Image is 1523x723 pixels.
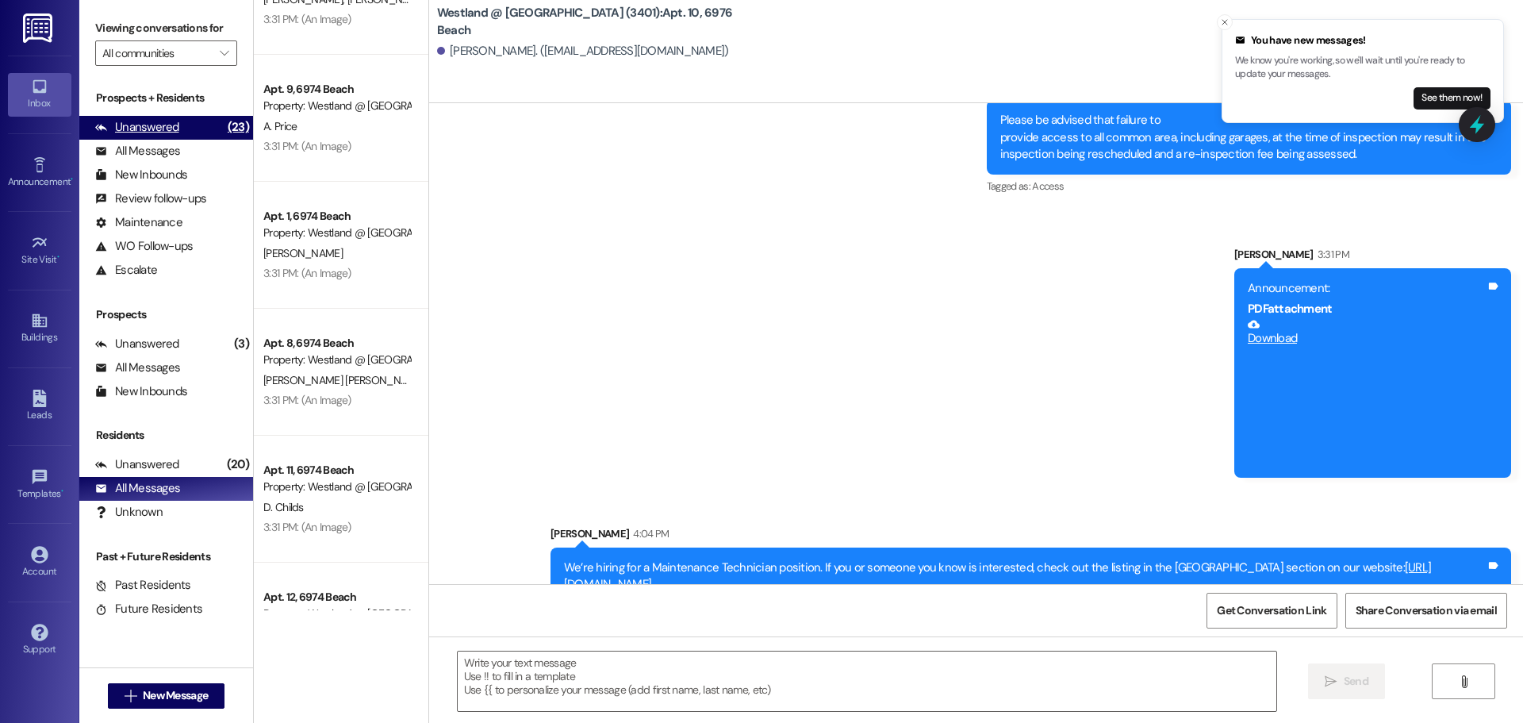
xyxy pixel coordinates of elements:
button: Close toast [1217,14,1233,30]
div: You have new messages! [1235,33,1490,48]
div: Future Residents [95,601,202,617]
div: Tagged as: [987,175,1512,198]
a: Download [1248,318,1486,346]
div: Property: Westland @ [GEOGRAPHIC_DATA] (3401) [263,606,410,622]
div: Please be advised that failure to provide access to all common area, including garages, at the ti... [1000,112,1487,163]
a: [URL][DOMAIN_NAME] [564,560,1431,592]
div: Prospects + Residents [79,90,253,106]
div: Apt. 1, 6974 Beach [263,208,410,225]
div: Property: Westland @ [GEOGRAPHIC_DATA] (3401) [263,225,410,241]
div: We’re hiring for a Maintenance Technician position. If you or someone you know is interested, che... [564,560,1486,594]
span: New Message [143,687,208,704]
a: Templates • [8,463,71,506]
div: 3:31 PM: (An Image) [263,520,351,534]
a: Inbox [8,73,71,116]
div: Past Residents [95,577,191,594]
a: Buildings [8,307,71,350]
b: PDF attachment [1248,301,1332,317]
div: New Inbounds [95,383,187,400]
div: (3) [230,332,253,356]
span: Send [1344,673,1368,690]
div: New Inbounds [95,167,187,183]
div: (23) [224,115,253,140]
span: D. Childs [263,500,304,514]
a: Support [8,619,71,662]
span: • [61,486,63,497]
div: Escalate [95,262,157,279]
div: Property: Westland @ [GEOGRAPHIC_DATA] (3401) [263,98,410,114]
div: Unknown [95,504,163,521]
i:  [1325,675,1337,688]
div: Unanswered [95,336,179,352]
i:  [220,47,228,60]
a: Account [8,541,71,584]
span: Access [1032,179,1064,193]
div: Prospects [79,306,253,323]
div: Property: Westland @ [GEOGRAPHIC_DATA] (3401) [263,352,410,368]
button: See them now! [1414,87,1490,110]
div: Review follow-ups [95,190,206,207]
div: 3:31 PM: (An Image) [263,12,351,26]
div: Apt. 12, 6974 Beach [263,589,410,606]
p: We know you're working, so we'll wait until you're ready to update your messages. [1235,54,1490,82]
input: All communities [102,40,212,66]
button: Send [1308,663,1385,699]
span: Get Conversation Link [1217,602,1326,619]
div: Apt. 9, 6974 Beach [263,81,410,98]
i:  [1458,675,1470,688]
div: (20) [223,452,253,477]
iframe: Download https://res.cloudinary.com/residesk/image/upload/v1757975440/user-uploads/4769-175797544... [1248,347,1486,466]
button: New Message [108,683,225,709]
div: Unanswered [95,456,179,473]
div: Past + Future Residents [79,548,253,565]
div: Property: Westland @ [GEOGRAPHIC_DATA] (3401) [263,479,410,495]
div: Unanswered [95,119,179,136]
div: [PERSON_NAME]. ([EMAIL_ADDRESS][DOMAIN_NAME]) [437,43,729,60]
span: Share Conversation via email [1356,602,1497,619]
div: 3:31 PM: (An Image) [263,393,351,407]
a: Leads [8,385,71,428]
b: Westland @ [GEOGRAPHIC_DATA] (3401): Apt. 10, 6976 Beach [437,5,754,39]
i:  [125,690,136,702]
a: Site Visit • [8,229,71,272]
div: 3:31 PM: (An Image) [263,139,351,153]
div: 4:04 PM [629,525,669,542]
div: Maintenance [95,214,182,231]
button: Get Conversation Link [1207,593,1337,629]
div: WO Follow-ups [95,238,193,255]
button: Share Conversation via email [1345,593,1507,629]
label: Viewing conversations for [95,16,237,40]
span: • [57,252,59,263]
span: A. Price [263,119,297,133]
span: [PERSON_NAME] [PERSON_NAME] [263,373,429,387]
div: [PERSON_NAME] [1234,246,1511,268]
img: ResiDesk Logo [23,13,56,43]
span: • [71,174,73,185]
div: Residents [79,427,253,444]
div: 3:31 PM: (An Image) [263,266,351,280]
div: Apt. 8, 6974 Beach [263,335,410,352]
div: 3:31 PM [1314,246,1349,263]
div: All Messages [95,480,180,497]
div: All Messages [95,143,180,160]
div: All Messages [95,360,180,376]
div: [PERSON_NAME] [551,525,1511,548]
span: [PERSON_NAME] [263,246,343,260]
div: Apt. 11, 6974 Beach [263,462,410,479]
div: Announcement: [1248,280,1486,297]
